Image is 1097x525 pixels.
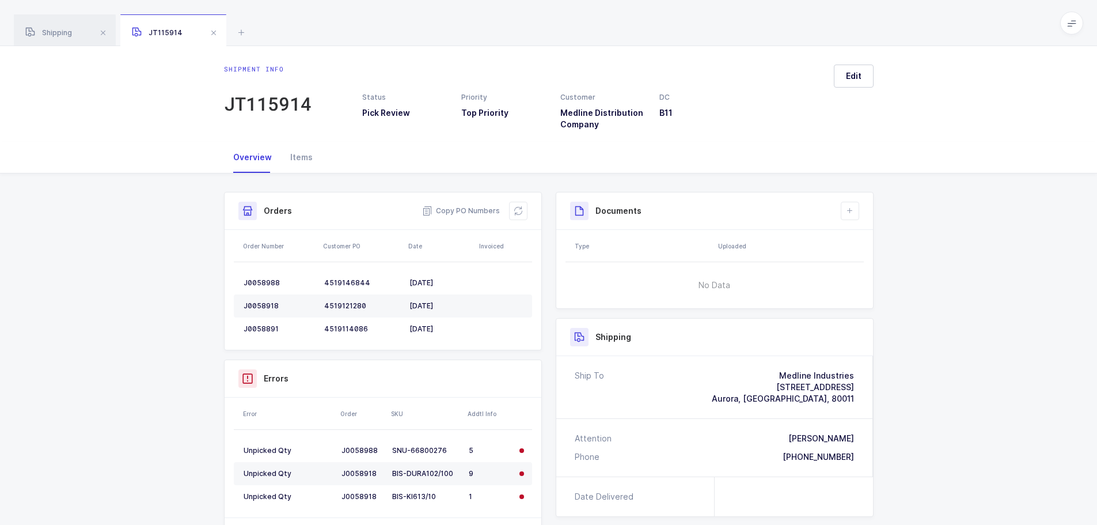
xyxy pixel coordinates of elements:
span: Edit [846,70,861,82]
div: 9 [469,469,510,478]
div: Shipment info [224,65,312,74]
div: Phone [575,451,599,463]
span: Shipping [25,28,72,37]
h3: Medline Distribution Company [560,107,646,130]
div: Order [340,409,384,418]
div: J0058918 [341,469,383,478]
div: Error [243,409,333,418]
div: [STREET_ADDRESS] [712,382,854,393]
div: [DATE] [409,301,471,311]
span: No Data [640,268,789,303]
span: JT115914 [132,28,183,37]
div: J0058988 [244,278,315,288]
div: Items [281,142,322,173]
div: Attention [575,433,612,444]
div: Ship To [575,370,604,405]
div: Priority [461,92,546,103]
h3: B11 [659,107,745,119]
div: DC [659,92,745,103]
h3: Orders [264,205,292,217]
div: Medline Industries [712,370,854,382]
div: Unpicked Qty [244,469,332,478]
h3: Errors [264,373,289,384]
div: Status [362,92,447,103]
div: J0058918 [341,492,383,501]
div: BIS-DURA102/100 [392,469,460,478]
button: Copy PO Numbers [422,205,500,217]
div: 1 [469,492,510,501]
div: [PERSON_NAME] [788,433,854,444]
div: J0058891 [244,324,315,334]
div: Uploaded [718,241,860,251]
div: J0058918 [244,301,315,311]
div: Unpicked Qty [244,446,332,455]
div: 5 [469,446,510,455]
div: [DATE] [409,278,471,288]
h3: Shipping [595,331,631,343]
div: Overview [224,142,281,173]
div: Addtl Info [468,409,511,418]
span: Aurora, [GEOGRAPHIC_DATA], 80011 [712,394,854,403]
div: Date [408,241,472,251]
h3: Top Priority [461,107,546,119]
div: SNU-66800276 [392,446,460,455]
div: [DATE] [409,324,471,334]
div: 4519146844 [324,278,400,288]
div: Customer [560,92,646,103]
div: [PHONE_NUMBER] [783,451,854,463]
div: 4519114086 [324,324,400,334]
div: 4519121280 [324,301,400,311]
h3: Pick Review [362,107,447,119]
div: BIS-KI613/10 [392,492,460,501]
div: Type [575,241,711,251]
div: Customer PO [323,241,401,251]
div: SKU [391,409,461,418]
div: Date Delivered [575,491,638,503]
div: J0058988 [341,446,383,455]
div: Unpicked Qty [244,492,332,501]
h3: Documents [595,205,642,217]
div: Order Number [243,241,316,251]
div: Invoiced [479,241,529,251]
button: Edit [834,65,874,88]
